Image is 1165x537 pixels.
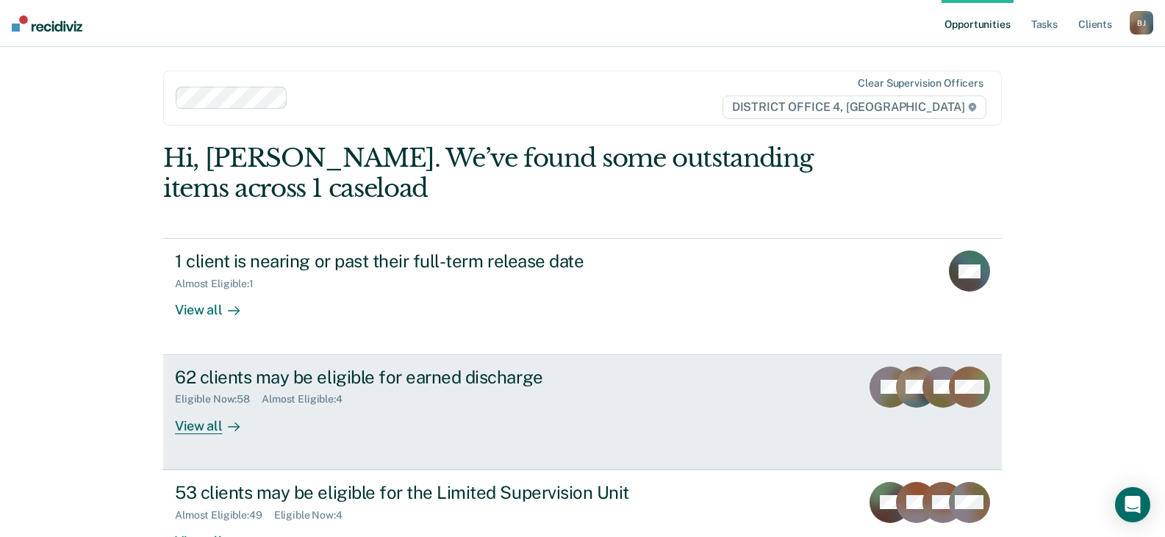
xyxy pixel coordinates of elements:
div: Eligible Now : 4 [274,509,354,522]
div: Open Intercom Messenger [1115,487,1150,522]
div: View all [175,290,257,319]
span: DISTRICT OFFICE 4, [GEOGRAPHIC_DATA] [723,95,986,119]
div: Hi, [PERSON_NAME]. We’ve found some outstanding items across 1 caseload [163,143,834,203]
div: B J [1130,11,1153,35]
div: Almost Eligible : 49 [175,509,274,522]
div: 62 clients may be eligible for earned discharge [175,367,691,388]
a: 62 clients may be eligible for earned dischargeEligible Now:58Almost Eligible:4View all [163,355,1002,470]
div: 1 client is nearing or past their full-term release date [175,251,691,272]
div: View all [175,406,257,434]
div: Eligible Now : 58 [175,393,262,406]
div: 53 clients may be eligible for the Limited Supervision Unit [175,482,691,503]
button: BJ [1130,11,1153,35]
div: Almost Eligible : 4 [262,393,354,406]
a: 1 client is nearing or past their full-term release dateAlmost Eligible:1View all [163,238,1002,354]
div: Almost Eligible : 1 [175,278,265,290]
img: Recidiviz [12,15,82,32]
div: Clear supervision officers [858,77,983,90]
